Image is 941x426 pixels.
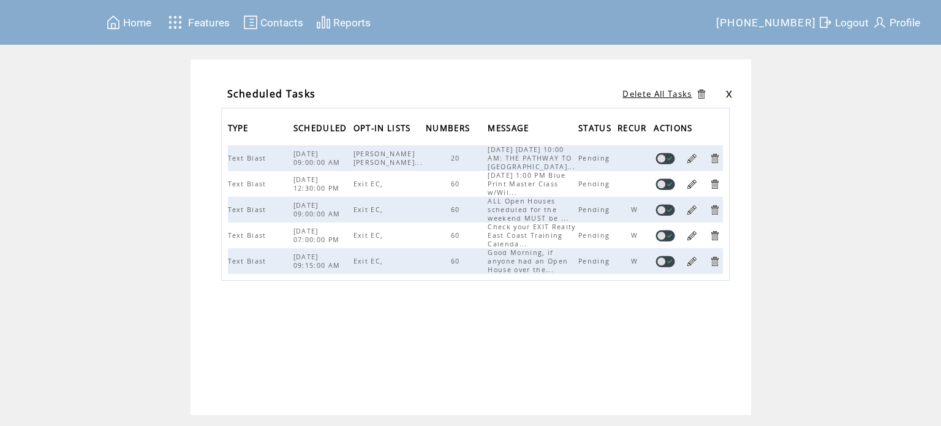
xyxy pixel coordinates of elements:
a: Edit Task [686,256,698,267]
span: Exit EC, [353,231,387,240]
span: SCHEDULED [293,120,350,140]
span: Reports [333,17,371,29]
span: Pending [578,231,613,240]
span: Pending [578,257,613,265]
span: Scheduled Tasks [227,87,316,101]
span: Features [188,17,230,29]
span: 60 [451,180,463,188]
a: Delete Task [709,204,720,216]
a: Delete All Tasks [622,88,692,99]
span: [PHONE_NUMBER] [716,17,817,29]
img: contacts.svg [243,15,258,30]
span: Text Blast [228,205,270,214]
a: STATUS [578,124,614,132]
img: home.svg [106,15,121,30]
span: Text Blast [228,257,270,265]
span: RECUR [618,120,650,140]
a: Delete Task [709,256,720,267]
span: NUMBERS [426,120,473,140]
span: Good Morning, if anyone had an Open House over the... [488,248,568,274]
span: OPT-IN LISTS [353,120,414,140]
span: STATUS [578,120,614,140]
span: ALL Open Houses scheduled for the weekend MUST be ... [488,197,572,223]
span: ACTIONS [654,120,695,140]
img: features.svg [165,12,186,32]
a: Disable task [656,230,675,242]
span: W [631,231,641,240]
a: Contacts [241,13,305,32]
span: Exit EC, [353,180,387,188]
a: Delete Task [709,153,720,164]
a: Reports [314,13,372,32]
span: [PERSON_NAME] [PERSON_NAME]... [353,150,426,167]
span: Text Blast [228,154,270,162]
a: NUMBERS [426,124,473,132]
a: MESSAGE [488,124,532,132]
span: Pending [578,205,613,214]
span: MESSAGE [488,120,532,140]
a: Edit Task [686,178,698,190]
span: Profile [890,17,920,29]
a: OPT-IN LISTS [353,124,414,132]
span: Exit EC, [353,257,387,265]
span: Text Blast [228,180,270,188]
span: 60 [451,205,463,214]
a: Edit Task [686,153,698,164]
a: Profile [871,13,922,32]
a: RECUR [618,124,650,132]
a: TYPE [228,124,252,132]
img: profile.svg [872,15,887,30]
a: Logout [816,13,871,32]
a: Edit Task [686,204,698,216]
span: 60 [451,257,463,265]
span: Text Blast [228,231,270,240]
a: Disable task [656,204,675,216]
a: Home [104,13,153,32]
img: chart.svg [316,15,331,30]
span: W [631,205,641,214]
a: Delete Task [709,178,720,190]
span: Exit EC, [353,205,387,214]
span: Home [123,17,151,29]
span: W [631,257,641,265]
span: [DATE] 09:00:00 AM [293,201,344,218]
span: Check your EXIT Realty East Coast Training Calenda... [488,223,575,248]
span: Pending [578,180,613,188]
span: 60 [451,231,463,240]
a: Disable task [656,153,675,164]
a: SCHEDULED [293,124,350,132]
span: Logout [835,17,869,29]
span: 20 [451,154,463,162]
img: exit.svg [818,15,833,30]
a: Disable task [656,256,675,267]
span: [DATE] 12:30:00 PM [293,175,343,192]
span: TYPE [228,120,252,140]
span: [DATE] 09:00:00 AM [293,150,344,167]
span: Contacts [260,17,303,29]
span: [DATE] [DATE] 10:00 AM: THE PATHWAY TO [GEOGRAPHIC_DATA]... [488,145,578,171]
span: [DATE] 09:15:00 AM [293,253,344,270]
a: Delete Task [709,230,720,242]
span: [DATE] 1:00 PM Blue Print Master Class w/Wil... [488,171,565,197]
a: Edit Task [686,230,698,242]
span: [DATE] 07:00:00 PM [293,227,343,244]
a: Disable task [656,178,675,190]
a: Features [163,10,232,34]
span: Pending [578,154,613,162]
